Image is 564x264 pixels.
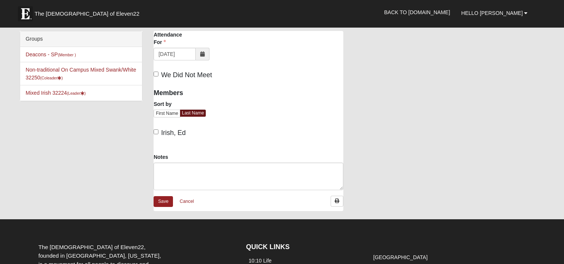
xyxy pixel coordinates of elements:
span: We Did Not Meet [161,71,212,79]
label: Notes [154,153,168,161]
a: Mixed Irish 32224(Leader) [26,90,86,96]
a: Hello [PERSON_NAME] [456,4,533,22]
div: Groups [20,31,142,47]
a: Deacons - SP(Member ) [26,51,76,57]
span: The [DEMOGRAPHIC_DATA] of Eleven22 [35,10,139,18]
a: Back to [DOMAIN_NAME] [378,3,456,22]
a: The [DEMOGRAPHIC_DATA] of Eleven22 [14,3,163,21]
label: Sort by [154,100,171,108]
a: First Name [154,110,180,117]
a: Last Name [180,110,206,117]
a: Non-traditional On Campus Mixed Swank/White 32250(Coleader) [26,67,136,81]
small: (Leader ) [67,91,86,95]
label: Attendance For [154,31,193,46]
h4: QUICK LINKS [246,243,359,251]
a: Cancel [175,196,199,207]
a: Save [154,196,173,207]
a: Print Attendance Roster [331,196,343,207]
input: Irish, Ed [154,129,158,134]
small: (Member ) [58,53,76,57]
img: Eleven22 logo [18,6,33,21]
h4: Members [154,89,243,97]
input: We Did Not Meet [154,72,158,76]
span: Irish, Ed [161,129,186,136]
small: (Coleader ) [40,76,63,80]
span: Hello [PERSON_NAME] [461,10,523,16]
